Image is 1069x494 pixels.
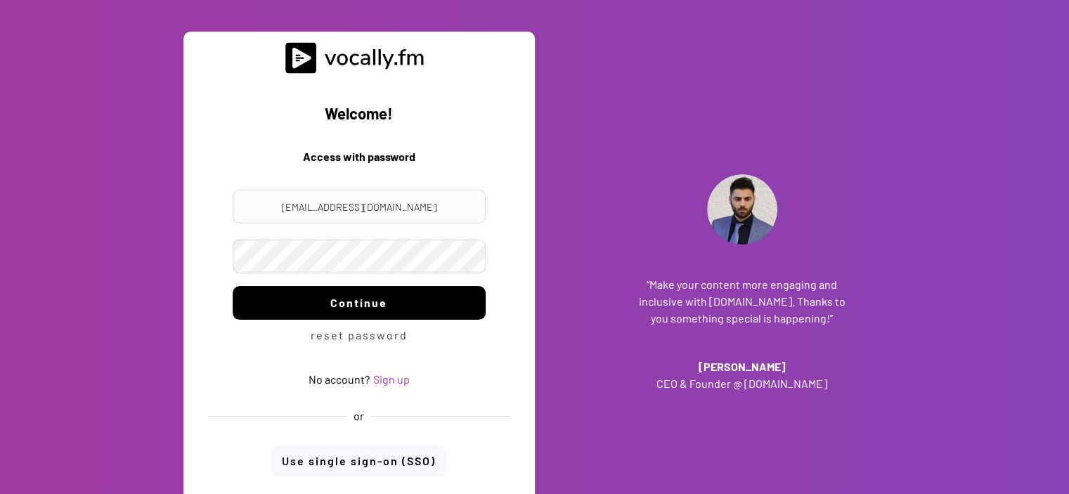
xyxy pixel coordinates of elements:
h3: “Make your content more engaging and inclusive with [DOMAIN_NAME]. Thanks to you something specia... [637,276,848,327]
div: No account? [309,372,370,387]
h3: [PERSON_NAME] [637,358,848,375]
img: Addante_Profile.png [707,174,777,245]
button: reset password [306,320,412,351]
h2: Welcome! [194,102,524,127]
h3: Access with password [194,148,524,174]
input: Your email [233,190,486,223]
button: Sign up [373,372,410,387]
div: or [354,408,364,424]
button: Use single sign-on (SSO) [271,446,446,476]
h3: CEO & Founder @ [DOMAIN_NAME] [637,375,848,392]
img: vocally%20logo.svg [285,42,433,74]
button: Continue [233,286,486,320]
